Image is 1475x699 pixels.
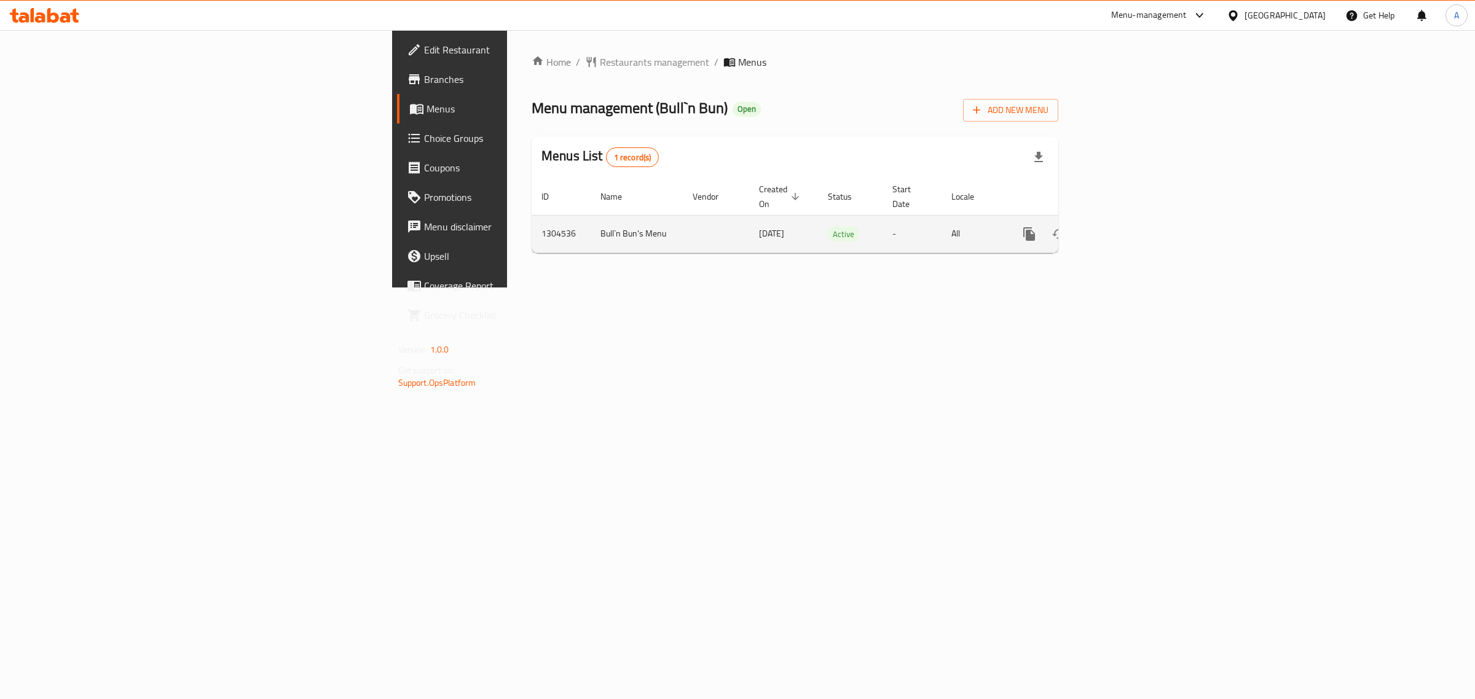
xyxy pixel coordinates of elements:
[738,55,766,69] span: Menus
[424,72,629,87] span: Branches
[397,123,639,153] a: Choice Groups
[397,64,639,94] a: Branches
[963,99,1058,122] button: Add New Menu
[427,101,629,116] span: Menus
[424,249,629,264] span: Upsell
[693,189,734,204] span: Vendor
[397,182,639,212] a: Promotions
[1245,9,1326,22] div: [GEOGRAPHIC_DATA]
[397,35,639,64] a: Edit Restaurant
[951,189,990,204] span: Locale
[600,189,638,204] span: Name
[759,225,784,241] span: [DATE]
[1024,143,1053,172] div: Export file
[1005,178,1143,216] th: Actions
[606,147,659,167] div: Total records count
[424,278,629,293] span: Coverage Report
[607,152,659,163] span: 1 record(s)
[733,102,761,117] div: Open
[1044,219,1074,249] button: Change Status
[424,219,629,234] span: Menu disclaimer
[541,189,565,204] span: ID
[397,241,639,271] a: Upsell
[733,104,761,114] span: Open
[828,227,859,241] span: Active
[398,362,455,378] span: Get support on:
[397,300,639,330] a: Grocery Checklist
[424,190,629,205] span: Promotions
[585,55,709,69] a: Restaurants management
[541,147,659,167] h2: Menus List
[424,131,629,146] span: Choice Groups
[828,189,868,204] span: Status
[398,342,428,357] span: Version:
[1015,219,1044,249] button: more
[1111,8,1187,23] div: Menu-management
[532,178,1143,253] table: enhanced table
[397,94,639,123] a: Menus
[1454,9,1459,22] span: A
[714,55,718,69] li: /
[883,215,942,252] td: -
[759,182,803,211] span: Created On
[600,55,709,69] span: Restaurants management
[973,103,1048,118] span: Add New Menu
[397,153,639,182] a: Coupons
[430,342,449,357] span: 1.0.0
[532,55,1058,69] nav: breadcrumb
[424,42,629,57] span: Edit Restaurant
[398,375,476,391] a: Support.OpsPlatform
[424,160,629,175] span: Coupons
[397,212,639,241] a: Menu disclaimer
[942,215,1005,252] td: All
[892,182,927,211] span: Start Date
[424,308,629,322] span: Grocery Checklist
[397,271,639,300] a: Coverage Report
